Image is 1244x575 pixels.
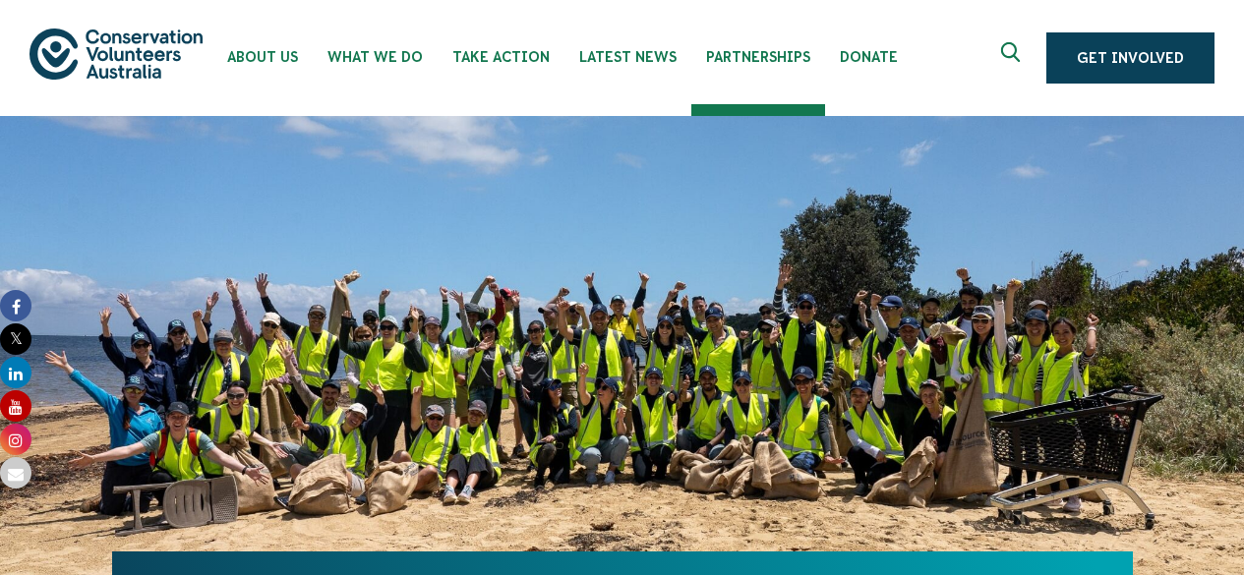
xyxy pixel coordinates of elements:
span: Donate [840,49,898,65]
img: logo.svg [30,29,203,79]
span: Partnerships [706,49,810,65]
button: Expand search box Close search box [989,34,1037,82]
span: What We Do [327,49,423,65]
span: Expand search box [1001,42,1026,74]
a: Get Involved [1046,32,1214,84]
span: Latest News [579,49,677,65]
span: Take Action [452,49,550,65]
span: About Us [227,49,298,65]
